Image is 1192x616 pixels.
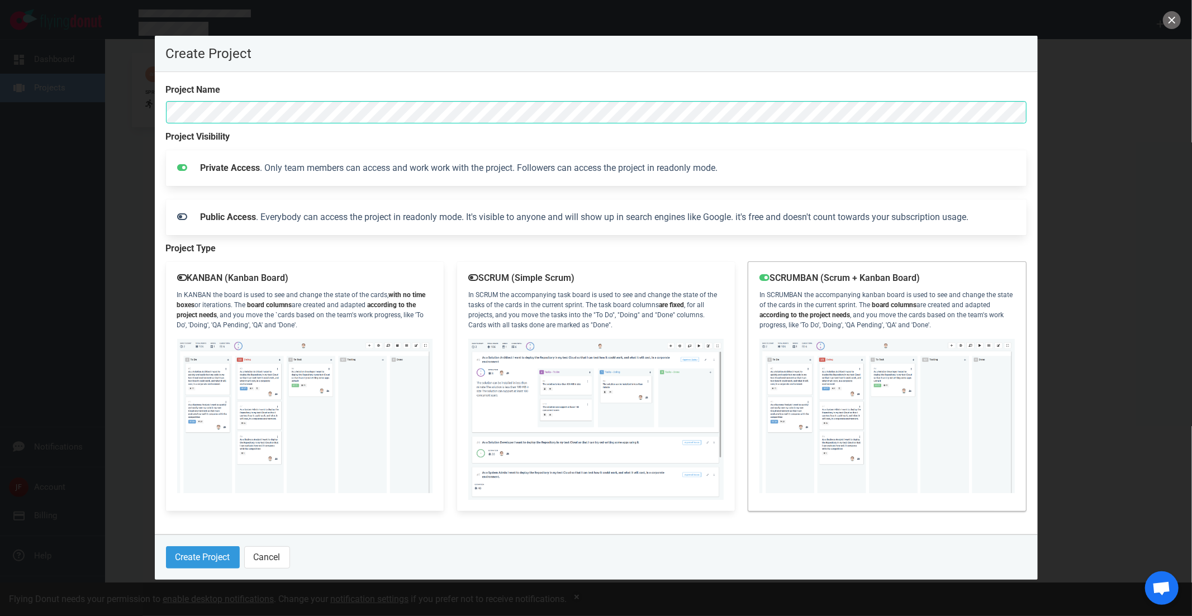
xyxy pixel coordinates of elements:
strong: Public Access [201,212,257,222]
img: scumban board example [759,339,1015,494]
strong: Private Access [201,163,260,173]
div: . Everybody can access the project in readonly mode. It's visible to anyone and will show up in s... [194,204,1022,231]
strong: according to the project needs [759,311,850,319]
button: close [1163,11,1181,29]
div: . Only team members can access and work work with the project. Followers can access the project i... [194,155,1022,182]
div: In KANBAN the board is used to see and change the state of the cards, or iterations. The are crea... [166,262,444,511]
img: scumban board example [177,339,433,494]
button: Create Project [166,546,240,569]
img: scum board example [468,339,724,500]
strong: board columns [872,301,916,309]
strong: according to the project needs [177,301,416,319]
p: SCRUMBAN (Scrum + Kanban Board) [759,273,1015,283]
label: Project Type [166,242,1027,255]
p: KANBAN (Kanban Board) [177,273,433,283]
div: Chat abierto [1145,571,1179,605]
div: In SCRUMBAN the accompanying kanban board is used to see and change the state of the cards in the... [748,262,1026,511]
strong: are fixed [659,301,684,309]
button: Cancel [244,546,290,569]
strong: with no time boxes [177,291,426,309]
p: Create Project [166,47,1027,60]
div: In SCRUM the accompanying task board is used to see and change the state of the tasks of the card... [457,262,735,511]
label: Project Visibility [166,130,1027,144]
p: SCRUM (Simple Scrum) [468,273,724,283]
label: Project Name [166,83,1027,97]
strong: board columns [248,301,292,309]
